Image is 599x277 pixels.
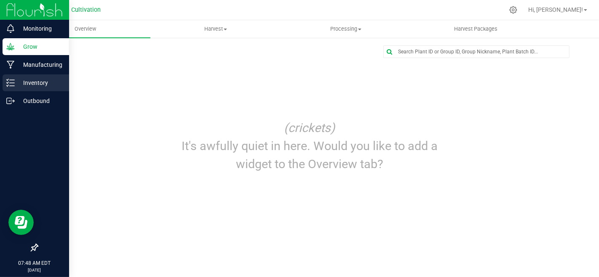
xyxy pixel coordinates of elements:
inline-svg: Grow [6,42,15,51]
inline-svg: Outbound [6,97,15,105]
p: Grow [15,42,65,52]
a: Overview [20,20,150,38]
inline-svg: Manufacturing [6,61,15,69]
span: Overview [63,25,107,33]
p: Manufacturing [15,60,65,70]
span: Hi, [PERSON_NAME]! [528,6,583,13]
p: [DATE] [4,267,65,273]
p: It's awfully quiet in here. Would you like to add a widget to the Overview tab? [176,137,444,173]
input: Search Plant ID or Group ID, Group Nickname, Plant Batch ID... [384,46,569,58]
p: Monitoring [15,24,65,34]
i: (crickets) [284,121,335,135]
p: 07:48 AM EDT [4,259,65,267]
inline-svg: Inventory [6,79,15,87]
a: Processing [281,20,411,38]
p: Inventory [15,78,65,88]
p: Outbound [15,96,65,106]
span: Harvest [151,25,280,33]
span: Processing [281,25,410,33]
span: Cultivation [71,6,101,13]
div: Manage settings [508,6,519,14]
a: Harvest Packages [411,20,541,38]
a: Harvest [150,20,281,38]
span: Harvest Packages [443,25,509,33]
inline-svg: Monitoring [6,24,15,33]
iframe: Resource center [8,210,34,235]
